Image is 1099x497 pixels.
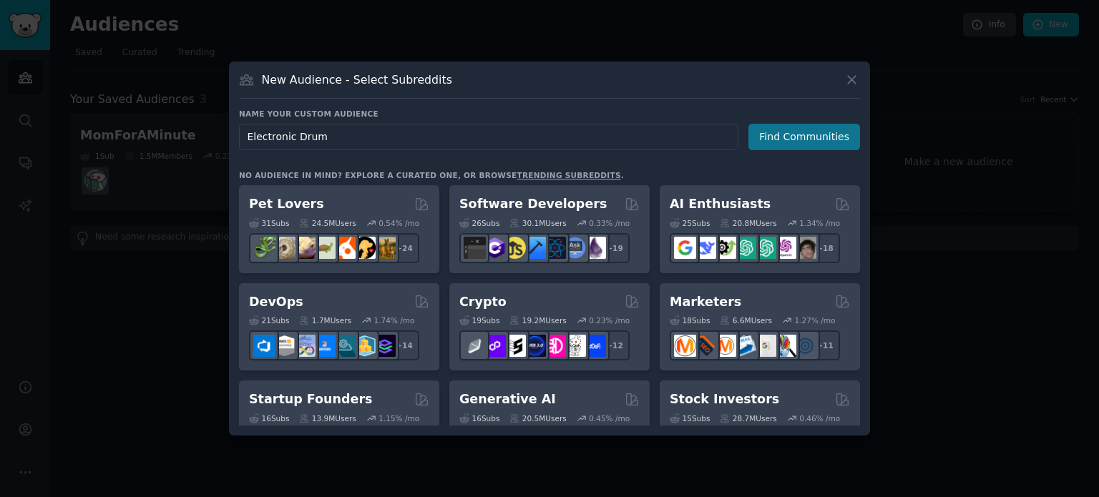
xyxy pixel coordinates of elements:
img: AskMarketing [714,335,736,357]
img: learnjavascript [504,237,526,259]
div: 26 Sub s [459,218,499,228]
img: web3 [524,335,546,357]
img: bigseo [694,335,716,357]
div: 1.7M Users [299,315,351,325]
img: platformengineering [333,335,356,357]
div: 24.5M Users [299,218,356,228]
img: chatgpt_prompts_ [754,237,776,259]
img: herpetology [253,237,275,259]
div: + 18 [810,233,840,263]
div: 19 Sub s [459,315,499,325]
img: DevOpsLinks [313,335,336,357]
input: Pick a short name, like "Digital Marketers" or "Movie-Goers" [239,124,738,150]
div: 1.15 % /mo [378,413,419,423]
img: reactnative [544,237,566,259]
div: 1.74 % /mo [374,315,415,325]
a: trending subreddits [517,171,620,179]
img: OnlineMarketing [794,335,816,357]
img: MarketingResearch [774,335,796,357]
img: defi_ [584,335,606,357]
img: ballpython [273,237,295,259]
img: chatgpt_promptDesign [734,237,756,259]
div: + 19 [600,233,630,263]
div: 18 Sub s [670,315,710,325]
div: 20.5M Users [509,413,566,423]
div: 6.6M Users [720,315,772,325]
div: 0.33 % /mo [589,218,630,228]
div: No audience in mind? Explore a curated one, or browse . [239,170,624,180]
div: 19.2M Users [509,315,566,325]
h2: AI Enthusiasts [670,195,771,213]
img: elixir [584,237,606,259]
div: 30.1M Users [509,218,566,228]
img: turtle [313,237,336,259]
h2: Generative AI [459,390,556,408]
h2: Pet Lovers [249,195,324,213]
div: 31 Sub s [249,218,289,228]
div: 16 Sub s [249,413,289,423]
img: Emailmarketing [734,335,756,357]
div: 13.9M Users [299,413,356,423]
div: + 11 [810,330,840,360]
img: ArtificalIntelligence [794,237,816,259]
img: defiblockchain [544,335,566,357]
div: 15 Sub s [670,413,710,423]
img: OpenAIDev [774,237,796,259]
img: AWS_Certified_Experts [273,335,295,357]
div: 0.54 % /mo [378,218,419,228]
div: 21 Sub s [249,315,289,325]
img: AItoolsCatalog [714,237,736,259]
img: Docker_DevOps [293,335,316,357]
div: 0.45 % /mo [589,413,630,423]
h3: Name your custom audience [239,109,860,119]
img: CryptoNews [564,335,586,357]
h2: DevOps [249,293,303,311]
img: AskComputerScience [564,237,586,259]
div: 25 Sub s [670,218,710,228]
img: PetAdvice [353,237,376,259]
img: iOSProgramming [524,237,546,259]
img: ethfinance [464,335,486,357]
h2: Startup Founders [249,390,372,408]
img: GoogleGeminiAI [674,237,696,259]
img: azuredevops [253,335,275,357]
div: 20.8M Users [720,218,776,228]
img: dogbreed [373,237,396,259]
img: PlatformEngineers [373,335,396,357]
img: software [464,237,486,259]
div: 1.27 % /mo [795,315,836,325]
div: + 14 [389,330,419,360]
img: aws_cdk [353,335,376,357]
div: 28.7M Users [720,413,776,423]
h3: New Audience - Select Subreddits [262,72,452,87]
h2: Marketers [670,293,741,311]
div: + 12 [600,330,630,360]
div: 0.23 % /mo [589,315,630,325]
img: cockatiel [333,237,356,259]
img: googleads [754,335,776,357]
div: + 24 [389,233,419,263]
h2: Stock Investors [670,390,779,408]
img: csharp [484,237,506,259]
h2: Crypto [459,293,507,311]
img: content_marketing [674,335,696,357]
img: ethstaker [504,335,526,357]
img: 0xPolygon [484,335,506,357]
img: leopardgeckos [293,237,316,259]
div: 16 Sub s [459,413,499,423]
div: 0.46 % /mo [799,413,840,423]
img: DeepSeek [694,237,716,259]
h2: Software Developers [459,195,607,213]
button: Find Communities [748,124,860,150]
div: 1.34 % /mo [799,218,840,228]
